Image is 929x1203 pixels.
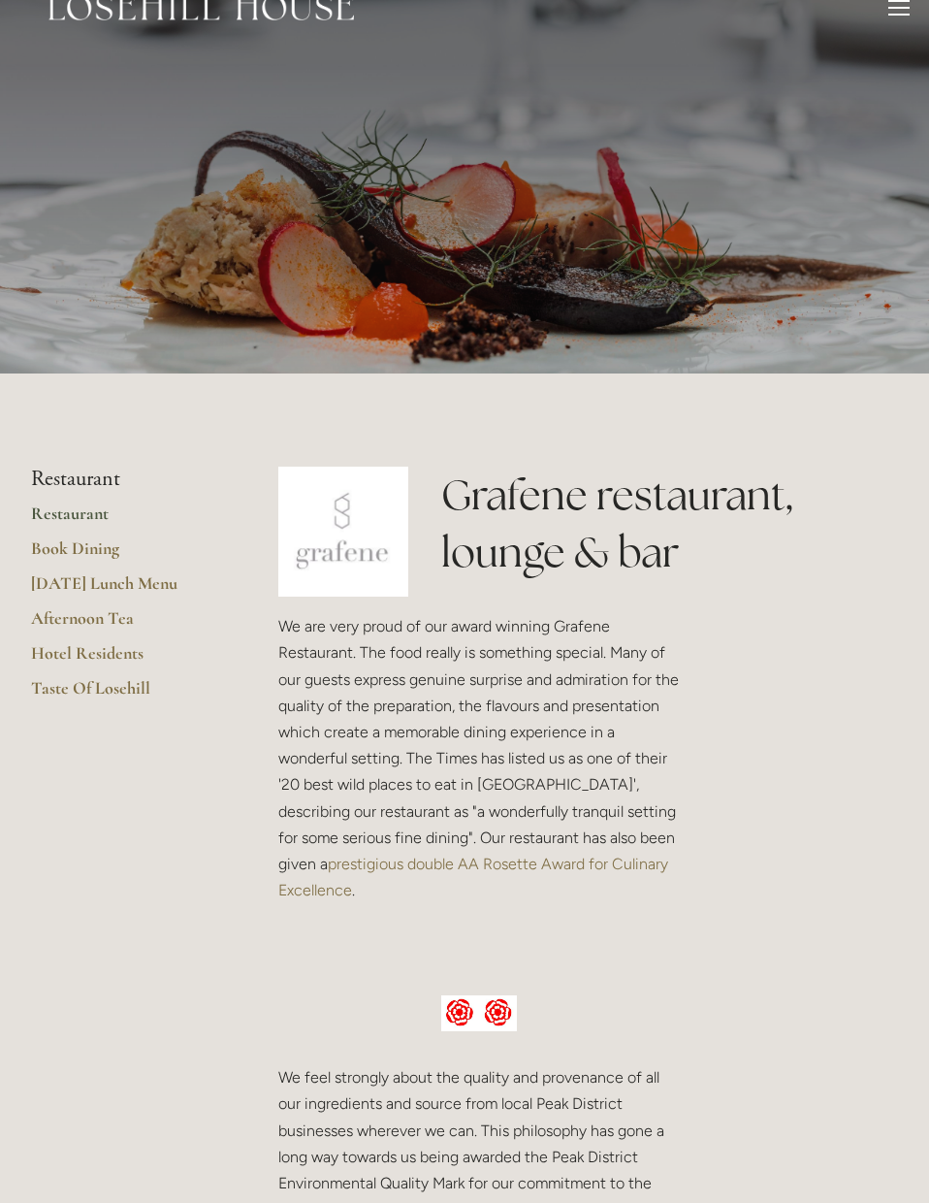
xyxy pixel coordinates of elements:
img: grafene.jpg [278,467,408,597]
a: Restaurant [31,503,216,537]
p: We are very proud of our award winning Grafene Restaurant. The food really is something special. ... [278,613,681,903]
a: [DATE] Lunch Menu [31,572,216,607]
a: Book Dining [31,537,216,572]
a: Hotel Residents [31,642,216,677]
img: AA culinary excellence.jpg [441,995,517,1031]
h1: Grafene restaurant, lounge & bar [441,467,898,581]
li: Restaurant [31,467,216,492]
a: prestigious double AA Rosette Award for Culinary Excellence [278,855,672,899]
a: Taste Of Losehill [31,677,216,712]
a: Afternoon Tea [31,607,216,642]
